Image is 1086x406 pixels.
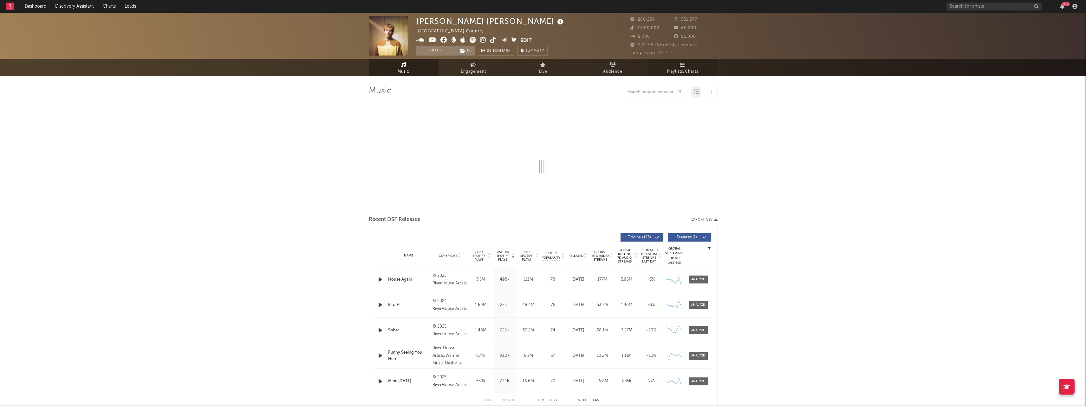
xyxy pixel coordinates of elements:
[525,49,544,53] span: Summary
[641,302,662,308] div: <5%
[630,51,668,55] span: Jump Score: 84.7
[592,353,613,359] div: 10.2M
[946,3,1042,10] input: Search for artists
[542,378,564,384] div: 70
[624,90,691,95] input: Search by song name or URL
[485,399,494,402] button: First
[432,297,467,313] div: © 2024 RiverHouse Artists
[508,59,578,76] a: Live
[471,378,491,384] div: 539k
[616,276,637,283] div: 5.95M
[518,327,539,334] div: 30.2M
[388,253,430,258] div: Name
[439,59,508,76] a: Engagement
[540,399,544,402] span: to
[520,37,532,45] button: Edit
[567,327,589,334] div: [DATE]
[369,216,420,223] span: Recent DSP Releases
[592,327,613,334] div: 58.1M
[494,302,515,308] div: 225k
[593,399,601,402] button: Last
[616,302,637,308] div: 1.96M
[518,302,539,308] div: 48.4M
[494,327,515,334] div: 222k
[641,248,658,263] span: Estimated % Playlist Streams Last Day
[592,250,609,262] span: Global ATD Audio Streams
[621,233,663,242] button: Originals(26)
[665,246,684,265] div: Global Streaming Trend (Last 60D)
[567,353,589,359] div: [DATE]
[416,28,491,35] div: [GEOGRAPHIC_DATA] | Country
[616,248,634,263] span: Global Rolling 7D Audio Streams
[674,35,696,39] span: 91,000
[648,59,718,76] a: Playlists/Charts
[478,46,514,56] a: Benchmark
[674,17,697,22] span: 531,577
[432,272,467,287] div: © 2025 RiverHouse Artists
[667,68,698,76] span: Playlists/Charts
[456,46,475,56] span: ( 2 )
[517,46,548,56] button: Summary
[641,276,662,283] div: <5%
[567,276,589,283] div: [DATE]
[542,353,564,359] div: 67
[625,236,654,239] span: Originals ( 26 )
[398,68,409,76] span: Music
[487,47,511,55] span: Benchmark
[616,378,637,384] div: 835k
[542,251,560,260] span: Spotify Popularity
[592,378,613,384] div: 26.8M
[578,399,587,402] button: Next
[672,236,701,239] span: Features ( 1 )
[518,276,539,283] div: 111M
[567,302,589,308] div: [DATE]
[494,378,515,384] div: 77.1k
[542,276,564,283] div: 78
[494,353,515,359] div: 93.3k
[416,46,456,56] button: Track
[432,374,467,389] div: © 2025 RiverHouse Artists
[569,254,583,258] span: Released
[603,68,622,76] span: Audience
[388,349,430,362] a: Funny Seeing You Here
[549,399,552,402] span: of
[630,43,698,47] span: 6,247,546 Monthly Listeners
[388,327,430,334] a: Sober
[471,353,491,359] div: 677k
[518,378,539,384] div: 16.6M
[539,68,547,76] span: Live
[641,327,662,334] div: ~ 20 %
[630,35,650,39] span: 6,706
[494,276,515,283] div: 498k
[641,378,662,384] div: N/A
[471,250,487,262] span: 7 Day Spotify Plays
[388,276,430,283] a: House Again
[578,59,648,76] a: Audience
[592,276,613,283] div: 177M
[518,353,539,359] div: 6.2M
[641,353,662,359] div: ~ 10 %
[1062,2,1070,6] div: 99 +
[542,302,564,308] div: 75
[432,344,467,367] div: River House Artists/Warner Music Nashville, © 2025 River House Artists under exclusive license to...
[674,26,696,30] span: 60,200
[388,378,430,384] a: Mine [DATE]
[668,233,711,242] button: Features(1)
[592,302,613,308] div: 53.7M
[630,26,660,30] span: 1,000,000
[369,59,439,76] a: Music
[471,327,491,334] div: 1.48M
[691,218,718,222] button: Export CSV
[616,327,637,334] div: 3.27M
[388,302,430,308] a: 5 to 9
[567,378,589,384] div: [DATE]
[530,397,565,404] div: 1 5 27
[616,353,637,359] div: 1.11M
[456,46,475,56] button: (2)
[542,327,564,334] div: 74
